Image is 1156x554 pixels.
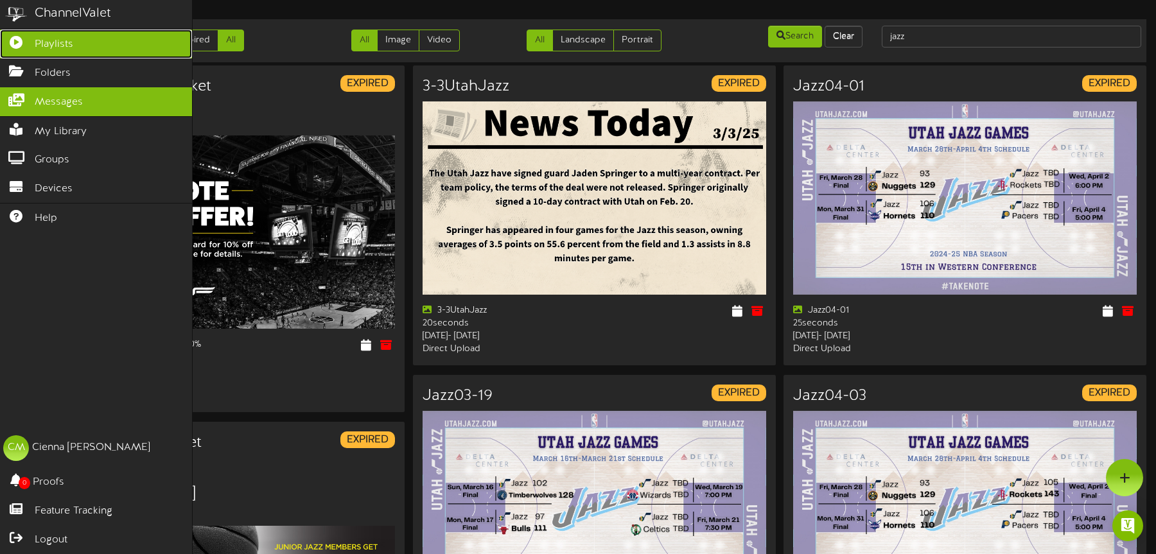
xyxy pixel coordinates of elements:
span: Folders [35,66,71,81]
span: Logout [35,533,67,548]
span: Feature Tracking [35,504,112,519]
strong: EXPIRED [1089,78,1130,89]
div: CM [3,435,29,461]
a: All [218,30,244,51]
h3: Jazz03-19 [423,388,493,404]
div: Jazz04-01 [793,304,956,317]
strong: EXPIRED [347,434,389,446]
strong: EXPIRED [718,387,760,399]
a: All [527,30,553,51]
div: Cienna [PERSON_NAME] [32,440,150,455]
h3: 3-3UtahJazz [423,78,509,95]
strong: EXPIRED [718,78,760,89]
div: Direct Upload [423,343,585,356]
img: 668dcdfe-aa06-4b9a-baf6-438100b6cbbe.png [423,101,766,295]
span: Devices [35,182,73,196]
a: Landscape [552,30,614,51]
a: All [351,30,378,51]
div: [DATE] - [DATE] [423,330,585,343]
a: Expired [171,30,218,51]
span: 0 [19,477,30,489]
img: 08a13790-e3e9-47e7-b8a4-83dd72fd278621_10_ticketoffer_revel.jpg [51,135,395,329]
strong: EXPIRED [347,78,389,89]
div: 3-3UtahJazz [423,304,585,317]
div: [DATE] - [DATE] [793,330,956,343]
span: Groups [35,153,69,168]
img: c5df7a34-6e7f-4fe5-a890-4de55a3f4439.jpg [793,101,1137,295]
span: Proofs [33,475,64,490]
button: Clear [825,26,863,48]
div: 25 seconds [793,317,956,330]
div: Open Intercom Messenger [1112,510,1143,541]
strong: EXPIRED [1089,387,1130,399]
div: Direct Upload [793,343,956,356]
span: Help [35,211,57,226]
span: Messages [35,95,83,110]
h3: Jazz04-01 [793,78,864,95]
a: Portrait [613,30,661,51]
input: -- Search Messages by Name -- [882,26,1141,48]
span: My Library [35,125,87,139]
a: Image [377,30,419,51]
div: 20 seconds [423,317,585,330]
h3: Jazz04-03 [793,388,866,404]
div: ChannelValet [35,4,111,23]
button: Search [768,26,822,48]
span: Playlists [35,37,73,52]
a: Video [419,30,460,51]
